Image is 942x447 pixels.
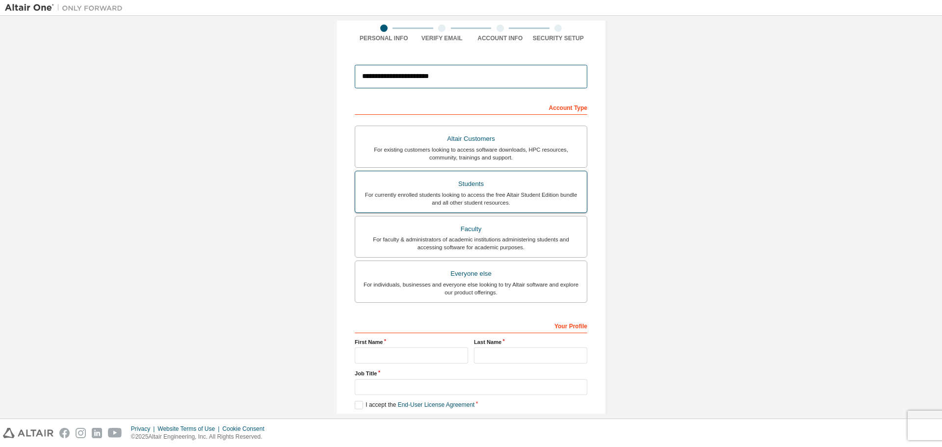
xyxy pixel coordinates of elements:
img: altair_logo.svg [3,428,53,438]
label: Job Title [355,369,587,377]
div: Your Profile [355,317,587,333]
div: For existing customers looking to access software downloads, HPC resources, community, trainings ... [361,146,581,161]
label: First Name [355,338,468,346]
div: Account Info [471,34,529,42]
label: I accept the [355,401,474,409]
div: For currently enrolled students looking to access the free Altair Student Edition bundle and all ... [361,191,581,207]
div: Altair Customers [361,132,581,146]
div: Account Type [355,99,587,115]
div: Students [361,177,581,191]
div: Verify Email [413,34,471,42]
div: Privacy [131,425,157,433]
div: For individuals, businesses and everyone else looking to try Altair software and explore our prod... [361,281,581,296]
img: youtube.svg [108,428,122,438]
img: facebook.svg [59,428,70,438]
img: instagram.svg [76,428,86,438]
p: © 2025 Altair Engineering, Inc. All Rights Reserved. [131,433,270,441]
img: linkedin.svg [92,428,102,438]
div: Faculty [361,222,581,236]
img: Altair One [5,3,128,13]
div: Personal Info [355,34,413,42]
div: For faculty & administrators of academic institutions administering students and accessing softwa... [361,236,581,251]
label: Last Name [474,338,587,346]
a: End-User License Agreement [398,401,475,408]
div: Everyone else [361,267,581,281]
div: Website Terms of Use [157,425,222,433]
div: Cookie Consent [222,425,270,433]
div: Security Setup [529,34,588,42]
